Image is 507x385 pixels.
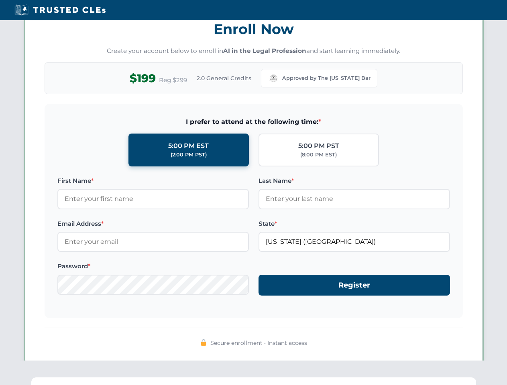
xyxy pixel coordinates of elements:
[210,338,307,347] span: Secure enrollment • Instant access
[130,69,156,87] span: $199
[45,47,463,56] p: Create your account below to enroll in and start learning immediately.
[259,275,450,296] button: Register
[259,176,450,186] label: Last Name
[159,75,187,85] span: Reg $299
[57,261,249,271] label: Password
[57,189,249,209] input: Enter your first name
[282,74,371,82] span: Approved by The [US_STATE] Bar
[259,219,450,229] label: State
[57,219,249,229] label: Email Address
[298,141,339,151] div: 5:00 PM PST
[268,73,279,84] img: Missouri Bar
[168,141,209,151] div: 5:00 PM EST
[57,176,249,186] label: First Name
[57,232,249,252] input: Enter your email
[259,232,450,252] input: Missouri (MO)
[57,117,450,127] span: I prefer to attend at the following time:
[223,47,306,55] strong: AI in the Legal Profession
[197,74,251,83] span: 2.0 General Credits
[171,151,207,159] div: (2:00 PM PST)
[259,189,450,209] input: Enter your last name
[200,339,207,346] img: 🔒
[300,151,337,159] div: (8:00 PM EST)
[12,4,108,16] img: Trusted CLEs
[45,16,463,42] h3: Enroll Now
